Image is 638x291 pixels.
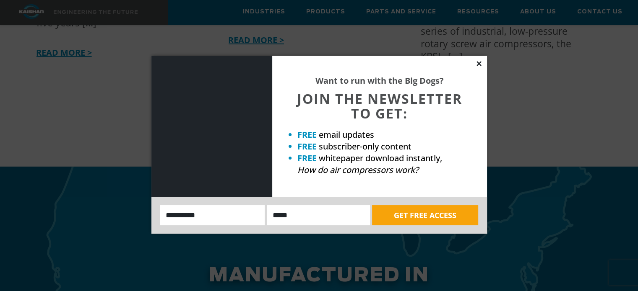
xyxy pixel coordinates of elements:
[319,129,374,140] span: email updates
[297,141,317,152] strong: FREE
[475,60,483,67] button: Close
[315,75,444,86] strong: Want to run with the Big Dogs?
[372,205,478,225] button: GET FREE ACCESS
[160,205,265,225] input: Name:
[319,152,442,164] span: whitepaper download instantly,
[297,152,317,164] strong: FREE
[297,90,462,122] span: JOIN THE NEWSLETTER TO GET:
[267,205,370,225] input: Email
[297,164,419,175] em: How do air compressors work?
[319,141,411,152] span: subscriber-only content
[297,129,317,140] strong: FREE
